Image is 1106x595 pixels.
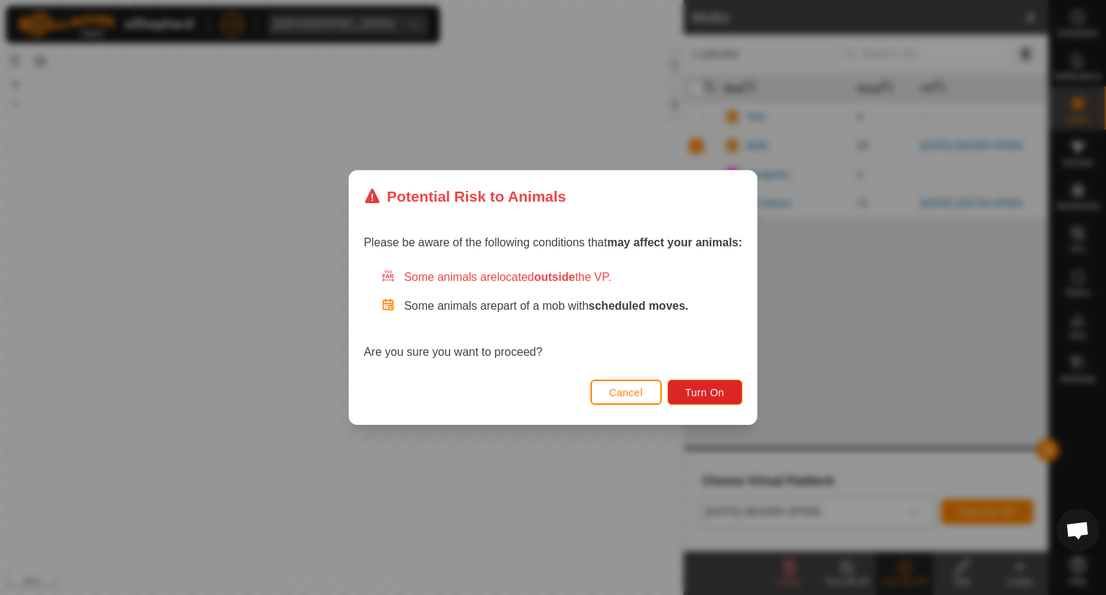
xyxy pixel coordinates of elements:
[534,271,575,283] strong: outside
[607,236,742,249] strong: may affect your animals:
[667,380,742,405] button: Turn On
[497,300,688,312] span: part of a mob with
[1056,509,1100,552] a: Open chat
[588,300,688,312] strong: scheduled moves.
[381,269,742,286] div: Some animals are
[497,271,611,283] span: located the VP.
[609,387,643,398] span: Cancel
[590,380,662,405] button: Cancel
[364,185,566,207] div: Potential Risk to Animals
[404,297,742,315] p: Some animals are
[364,269,742,361] div: Are you sure you want to proceed?
[685,387,724,398] span: Turn On
[364,236,742,249] span: Please be aware of the following conditions that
